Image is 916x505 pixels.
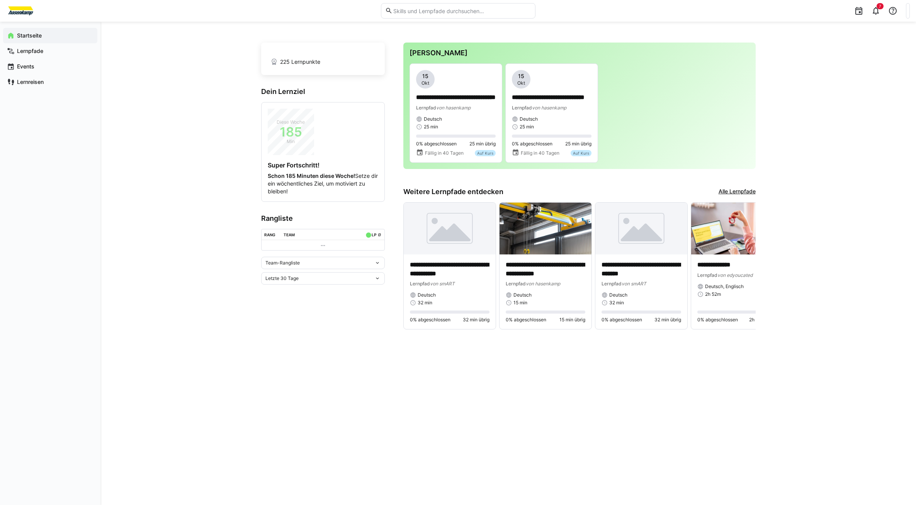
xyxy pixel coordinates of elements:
[268,172,355,179] strong: Schon 185 Minuten diese Woche!
[879,4,881,9] span: 7
[425,150,464,156] span: Fällig in 40 Tagen
[424,116,442,122] span: Deutsch
[268,161,378,169] h4: Super Fortschritt!
[521,150,559,156] span: Fällig in 40 Tagen
[463,317,489,323] span: 32 min übrig
[513,292,532,298] span: Deutsch
[518,72,524,80] span: 15
[264,232,275,237] div: Rang
[697,272,717,278] span: Lernpfad
[609,300,624,306] span: 32 min
[559,317,585,323] span: 15 min übrig
[697,317,738,323] span: 0% abgeschlossen
[705,283,744,290] span: Deutsch, Englisch
[595,203,687,254] img: image
[571,150,591,156] div: Auf Kurs
[602,317,642,323] span: 0% abgeschlossen
[410,49,749,57] h3: [PERSON_NAME]
[393,7,531,14] input: Skills und Lernpfade durchsuchen…
[284,232,295,237] div: Team
[513,300,527,306] span: 15 min
[280,58,320,66] span: 225 Lernpunkte
[418,292,436,298] span: Deutsch
[622,281,646,287] span: von smART
[520,116,538,122] span: Deutsch
[609,292,627,298] span: Deutsch
[421,80,429,86] span: Okt
[691,203,783,254] img: image
[422,72,428,80] span: 15
[418,300,432,306] span: 32 min
[424,124,438,130] span: 25 min
[268,172,378,195] p: Setze dir ein wöchentliches Ziel, um motiviert zu bleiben!
[372,232,376,237] div: LP
[717,272,753,278] span: von edyoucated
[517,80,525,86] span: Okt
[265,260,300,266] span: Team-Rangliste
[512,105,532,111] span: Lernpfad
[261,214,385,223] h3: Rangliste
[506,317,546,323] span: 0% abgeschlossen
[416,141,457,147] span: 0% abgeschlossen
[404,203,496,254] img: image
[469,141,496,147] span: 25 min übrig
[265,275,299,282] span: Letzte 30 Tage
[705,291,721,297] span: 2h 52m
[410,281,430,287] span: Lernpfad
[506,281,526,287] span: Lernpfad
[532,105,566,111] span: von hasenkamp
[403,188,503,196] h3: Weitere Lernpfade entdecken
[475,150,496,156] div: Auf Kurs
[602,281,622,287] span: Lernpfad
[378,231,381,237] a: ø
[719,188,756,196] a: Alle Lernpfade
[512,141,552,147] span: 0% abgeschlossen
[520,124,534,130] span: 25 min
[410,317,450,323] span: 0% abgeschlossen
[436,105,471,111] span: von hasenkamp
[565,141,591,147] span: 25 min übrig
[654,317,681,323] span: 32 min übrig
[261,87,385,96] h3: Dein Lernziel
[500,203,591,254] img: image
[749,317,777,323] span: 2h 52m übrig
[526,281,560,287] span: von hasenkamp
[430,281,455,287] span: von smART
[416,105,436,111] span: Lernpfad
